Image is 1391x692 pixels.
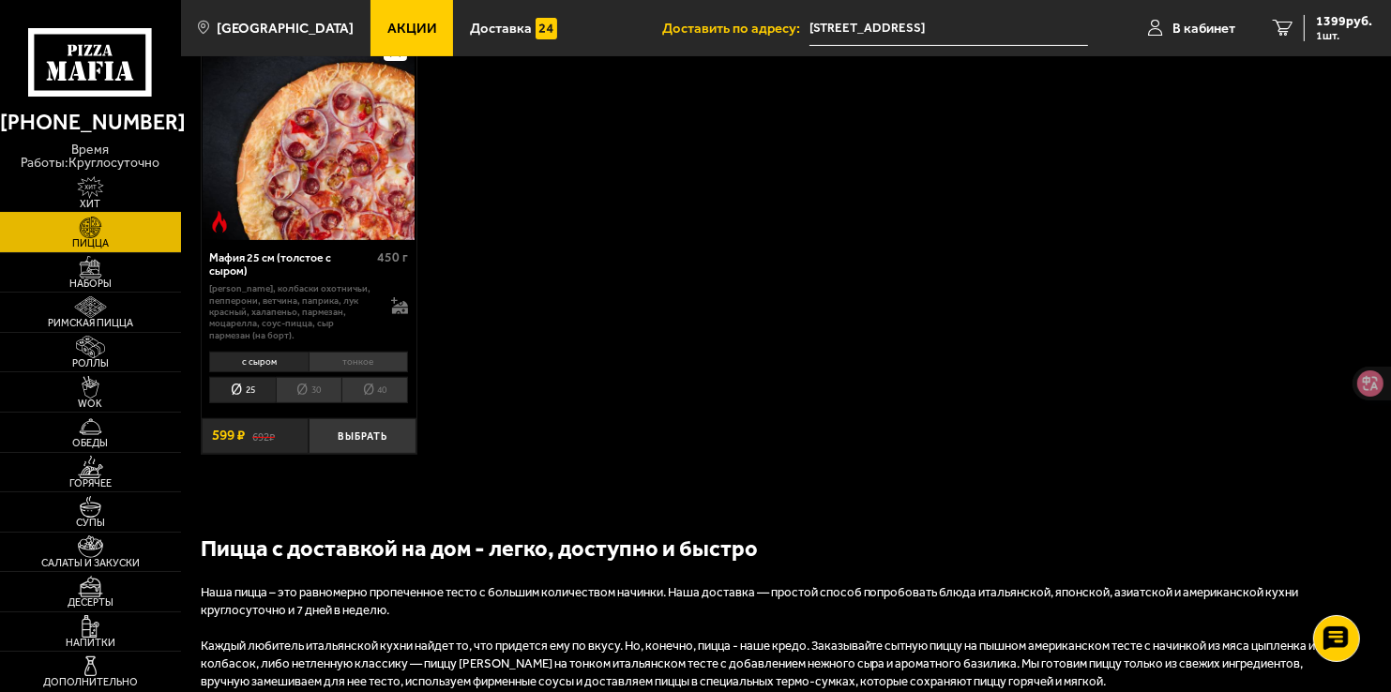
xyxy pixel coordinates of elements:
[1172,22,1235,36] span: В кабинет
[536,18,557,39] img: 15daf4d41897b9f0e9f617042186c801.svg
[1316,30,1372,41] span: 1 шт.
[209,352,309,372] li: с сыром
[470,22,532,36] span: Доставка
[387,22,437,36] span: Акции
[208,211,230,233] img: Острое блюдо
[202,28,416,240] a: АкционныйОстрое блюдоМафия 25 см (толстое с сыром)
[341,377,408,402] li: 40
[377,249,408,265] span: 450 г
[212,429,245,443] span: 599 ₽
[309,352,409,372] li: тонкое
[662,22,809,36] span: Доставить по адресу:
[209,377,275,402] li: 25
[209,283,377,341] p: [PERSON_NAME], колбаски охотничьи, пепперони, ветчина, паприка, лук красный, халапеньо, пармезан,...
[809,11,1088,46] input: Ваш адрес доставки
[309,418,416,454] button: Выбрать
[201,584,1326,620] p: Наша пицца – это равномерно пропеченное тесто с большим количеством начинки. Наша доставка — прос...
[209,251,372,279] div: Мафия 25 см (толстое с сыром)
[217,22,354,36] span: [GEOGRAPHIC_DATA]
[201,533,1326,564] h2: Пицца с доставкой на дом - легко, доступно и быстро
[276,377,341,402] li: 30
[252,429,275,443] s: 692 ₽
[201,638,1326,691] p: Каждый любитель итальянской кухни найдет то, что придется ему по вкусу. Но, конечно, пицца - наше...
[203,28,415,240] img: Мафия 25 см (толстое с сыром)
[1316,15,1372,28] span: 1399 руб.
